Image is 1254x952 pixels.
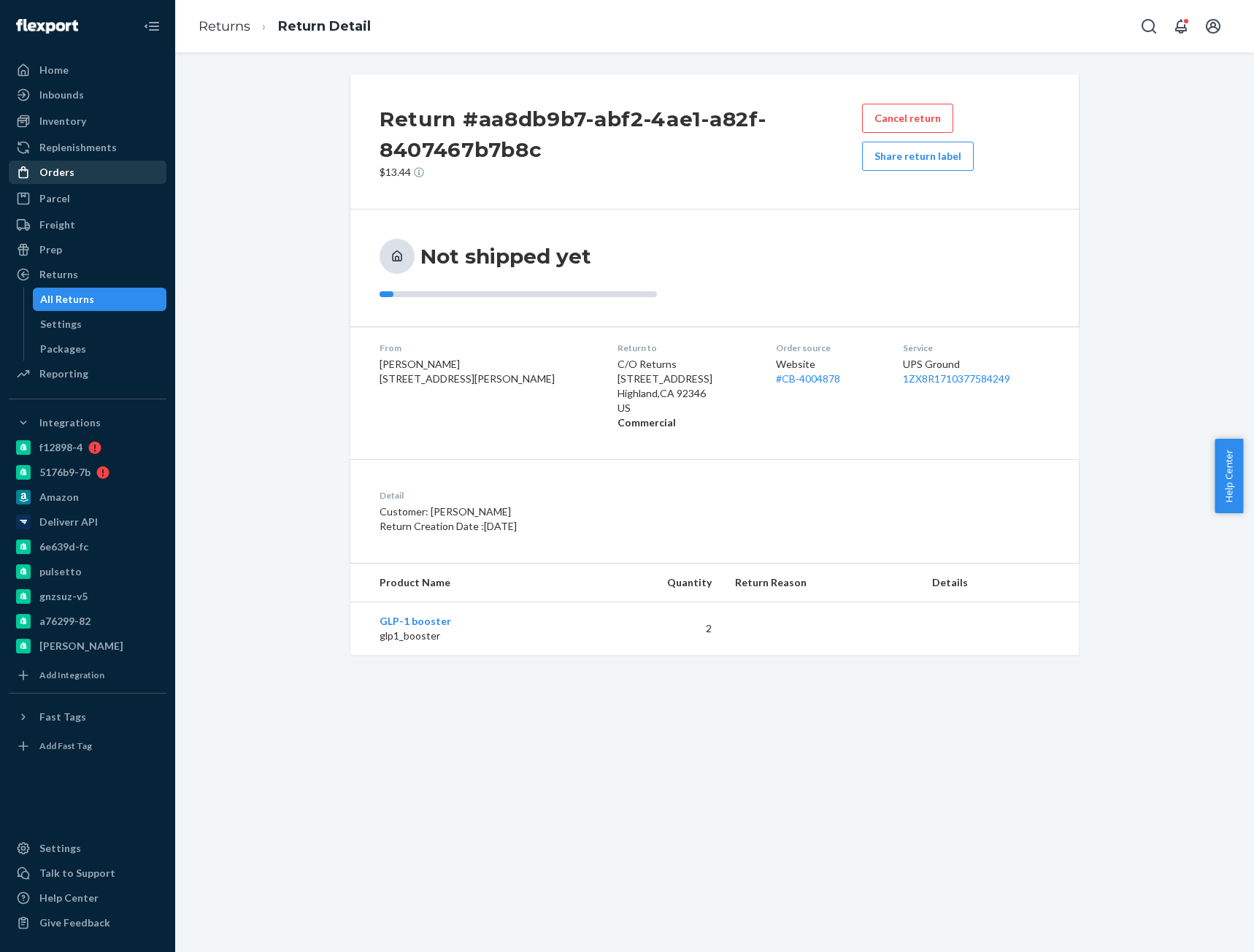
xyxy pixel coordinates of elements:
div: Settings [39,841,81,856]
div: Inventory [39,114,86,128]
div: All Returns [40,292,94,307]
div: Packages [40,342,86,356]
a: [PERSON_NAME] [9,634,166,658]
button: Give Feedback [9,911,166,934]
div: Replenishments [39,140,117,155]
p: US [618,401,752,415]
div: Returns [39,267,78,282]
th: Details [920,564,1079,602]
button: Open Search Box [1134,12,1163,41]
a: Parcel [9,187,166,210]
button: Cancel return [862,104,953,133]
button: Share return label [862,142,974,171]
div: Prep [39,242,62,257]
th: Quantity [583,564,724,602]
a: Deliverr API [9,510,166,534]
div: 6e639d-fc [39,540,88,554]
div: Talk to Support [39,866,115,880]
p: $13.44 [380,165,862,180]
span: [PERSON_NAME] [STREET_ADDRESS][PERSON_NAME] [380,358,555,385]
h3: Not shipped yet [420,243,591,269]
div: Give Feedback [39,915,110,930]
div: Freight [39,218,75,232]
a: Return Detail [278,18,371,34]
a: Amazon [9,485,166,509]
a: Settings [33,312,167,336]
a: gnzsuz-v5 [9,585,166,608]
dt: Order source [776,342,880,354]
a: Returns [9,263,166,286]
a: Inventory [9,110,166,133]
div: gnzsuz-v5 [39,589,88,604]
a: Inbounds [9,83,166,107]
a: Help Center [9,886,166,910]
a: a76299-82 [9,610,166,633]
a: Add Integration [9,664,166,687]
a: Talk to Support [9,861,166,885]
a: Prep [9,238,166,261]
div: f12898-4 [39,440,82,455]
p: Customer: [PERSON_NAME] [380,504,783,519]
a: 6e639d-fc [9,535,166,558]
div: Fast Tags [39,710,86,724]
p: [STREET_ADDRESS] [618,372,752,386]
img: Flexport logo [16,19,78,34]
a: Freight [9,213,166,237]
a: f12898-4 [9,436,166,459]
div: Help Center [39,891,99,905]
div: Reporting [39,366,88,381]
a: Returns [199,18,250,34]
div: Parcel [39,191,70,206]
a: Settings [9,837,166,860]
div: Add Integration [39,669,104,681]
div: Deliverr API [39,515,98,529]
a: Replenishments [9,136,166,159]
a: #CB-4004878 [776,372,840,385]
div: Integrations [39,415,101,430]
div: Home [39,63,69,77]
div: 5176b9-7b [39,465,91,480]
a: Orders [9,161,166,184]
p: Return Creation Date : [DATE] [380,519,783,534]
dt: From [380,342,594,354]
a: Home [9,58,166,82]
strong: Commercial [618,416,676,429]
a: Packages [33,337,167,361]
span: UPS Ground [903,358,960,370]
a: Reporting [9,362,166,385]
a: 5176b9-7b [9,461,166,484]
p: C/O Returns [618,357,752,372]
button: Fast Tags [9,705,166,729]
a: GLP-1 booster [380,615,451,627]
button: Help Center [1215,439,1243,513]
p: Highland , CA 92346 [618,386,752,401]
div: [PERSON_NAME] [39,639,123,653]
a: 1ZX8R1710377584249 [903,372,1010,385]
a: All Returns [33,288,167,311]
div: Amazon [39,490,79,504]
div: Inbounds [39,88,84,102]
p: glp1_booster [380,629,572,643]
dt: Service [903,342,1050,354]
dt: Detail [380,489,783,502]
div: pulsetto [39,564,82,579]
button: Open notifications [1166,12,1196,41]
th: Return Reason [723,564,920,602]
ol: breadcrumbs [187,5,382,48]
button: Integrations [9,411,166,434]
dt: Return to [618,342,752,354]
div: Add Fast Tag [39,740,92,752]
a: Add Fast Tag [9,734,166,758]
th: Product Name [350,564,583,602]
a: pulsetto [9,560,166,583]
div: a76299-82 [39,614,91,629]
button: Close Navigation [137,12,166,41]
div: Website [776,357,880,386]
h2: Return #aa8db9b7-abf2-4ae1-a82f-8407467b7b8c [380,104,862,165]
button: Open account menu [1199,12,1228,41]
div: Orders [39,165,74,180]
td: 2 [583,602,724,656]
div: Settings [40,317,82,331]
